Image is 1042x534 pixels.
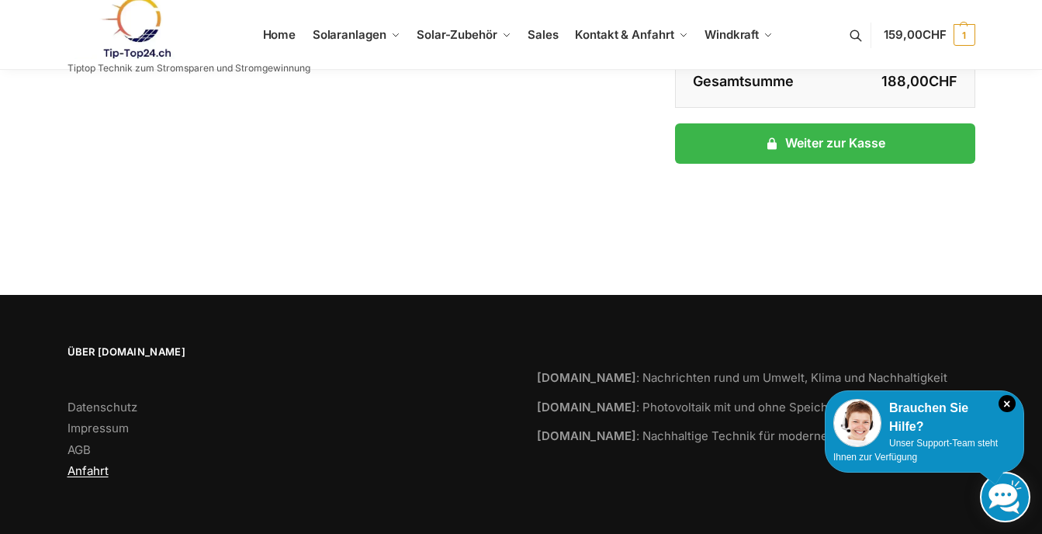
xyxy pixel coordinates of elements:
iframe: Sicherer Rahmen für schnelle Bezahlvorgänge [672,173,978,217]
strong: [DOMAIN_NAME] [537,400,636,414]
span: Über [DOMAIN_NAME] [68,345,506,360]
span: Unser Support-Team steht Ihnen zur Verfügung [833,438,998,463]
img: Customer service [833,399,881,447]
p: Tiptop Technik zum Stromsparen und Stromgewinnung [68,64,310,73]
i: Schließen [999,395,1016,412]
a: Anfahrt [68,463,109,478]
bdi: 188,00 [881,73,957,89]
a: Weiter zur Kasse [675,123,974,164]
th: Gesamtsumme [676,57,825,108]
span: Solar-Zubehör [417,27,497,42]
a: Datenschutz [68,400,137,414]
div: Brauchen Sie Hilfe? [833,399,1016,436]
span: Sales [528,27,559,42]
a: Impressum [68,421,129,435]
span: Kontakt & Anfahrt [575,27,673,42]
a: AGB [68,442,91,457]
span: Solaranlagen [313,27,386,42]
span: CHF [929,73,957,89]
strong: [DOMAIN_NAME] [537,370,636,385]
a: [DOMAIN_NAME]: Nachhaltige Technik für moderne Haushalte [537,428,886,443]
a: 159,00CHF 1 [884,12,974,58]
span: 159,00 [884,27,946,42]
strong: [DOMAIN_NAME] [537,428,636,443]
a: [DOMAIN_NAME]: Nachrichten rund um Umwelt, Klima und Nachhaltigkeit [537,370,947,385]
span: CHF [923,27,947,42]
span: Windkraft [704,27,759,42]
span: 1 [954,24,975,46]
a: [DOMAIN_NAME]: Photovoltaik mit und ohne Speicher für Balkon und Terrasse [537,400,975,414]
